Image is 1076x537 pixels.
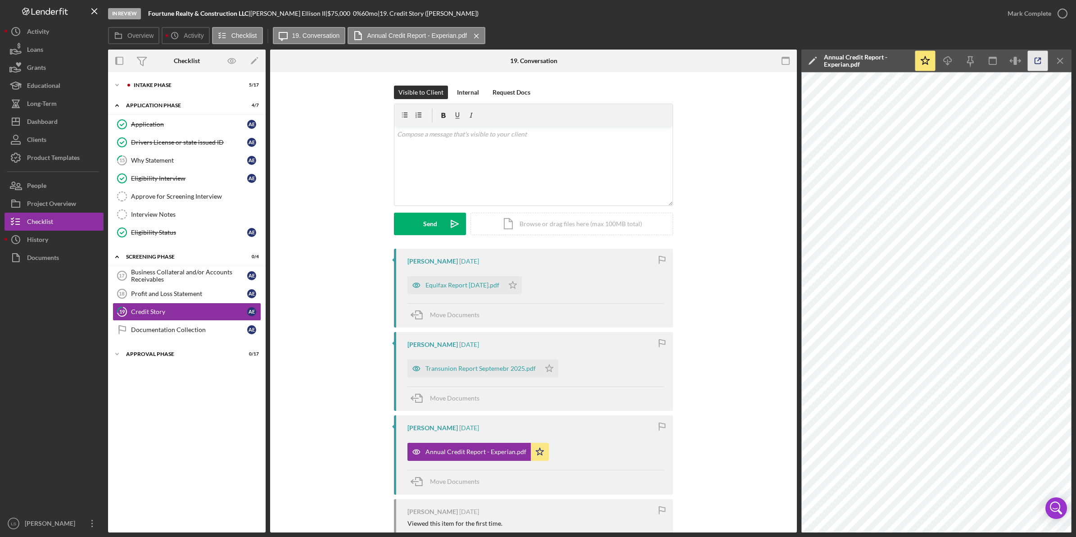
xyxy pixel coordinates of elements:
[273,27,346,44] button: 19. Conversation
[23,514,81,535] div: [PERSON_NAME]
[348,27,485,44] button: Annual Credit Report - Experian.pdf
[131,157,247,164] div: Why Statement
[459,258,479,265] time: 2025-09-08 12:44
[5,149,104,167] a: Product Templates
[247,120,256,129] div: A E
[243,254,259,259] div: 0 / 4
[5,131,104,149] a: Clients
[108,8,141,19] div: In Review
[5,231,104,249] a: History
[131,193,261,200] div: Approve for Screening Interview
[113,285,261,303] a: 18Profit and Loss StatementAE
[247,289,256,298] div: A E
[27,59,46,79] div: Grants
[292,32,340,39] label: 19. Conversation
[5,59,104,77] a: Grants
[27,23,49,43] div: Activity
[27,149,80,169] div: Product Templates
[148,9,249,17] b: Fourtune Realty & Construction LLC
[459,508,479,515] time: 2025-09-04 20:00
[5,77,104,95] button: Educational
[131,121,247,128] div: Application
[510,57,557,64] div: 19. Conversation
[824,54,909,68] div: Annual Credit Report - Experian.pdf
[1008,5,1051,23] div: Mark Complete
[27,231,48,251] div: History
[231,32,257,39] label: Checklist
[134,82,236,88] div: Intake Phase
[5,23,104,41] button: Activity
[407,470,488,493] button: Move Documents
[362,10,378,17] div: 60 mo
[5,113,104,131] a: Dashboard
[243,82,259,88] div: 5 / 17
[27,131,46,151] div: Clients
[113,187,261,205] a: Approve for Screening Interview
[27,77,60,97] div: Educational
[119,157,125,163] tspan: 15
[131,229,247,236] div: Eligibility Status
[113,223,261,241] a: Eligibility StatusAE
[113,303,261,321] a: 19Credit StoryAE
[1045,497,1067,519] div: Open Intercom Messenger
[407,520,502,527] div: Viewed this item for the first time.
[126,351,236,357] div: Approval Phase
[423,213,437,235] div: Send
[212,27,263,44] button: Checklist
[27,41,43,61] div: Loans
[184,32,203,39] label: Activity
[459,424,479,432] time: 2025-09-04 20:24
[113,321,261,339] a: Documentation CollectionAE
[5,213,104,231] button: Checklist
[425,282,499,289] div: Equifax Report [DATE].pdf
[131,268,247,283] div: Business Collateral and/or Accounts Receivables
[131,308,247,315] div: Credit Story
[27,95,57,115] div: Long-Term
[126,254,236,259] div: Screening Phase
[247,228,256,237] div: A E
[407,341,458,348] div: [PERSON_NAME]
[27,213,53,233] div: Checklist
[5,195,104,213] button: Project Overview
[243,351,259,357] div: 0 / 17
[398,86,443,99] div: Visible to Client
[430,311,479,319] span: Move Documents
[394,86,448,99] button: Visible to Client
[127,32,154,39] label: Overview
[131,175,247,182] div: Eligibility Interview
[131,211,261,218] div: Interview Notes
[243,103,259,108] div: 4 / 7
[425,365,536,372] div: Transunion Report Septemebr 2025.pdf
[353,10,362,17] div: 0 %
[407,424,458,432] div: [PERSON_NAME]
[113,115,261,133] a: ApplicationAE
[247,174,256,183] div: A E
[131,290,247,297] div: Profit and Loss Statement
[113,169,261,187] a: Eligibility InterviewAE
[113,151,261,169] a: 15Why StatementAE
[113,267,261,285] a: 17Business Collateral and/or Accounts ReceivablesAE
[119,291,124,296] tspan: 18
[999,5,1071,23] button: Mark Complete
[27,195,76,215] div: Project Overview
[5,95,104,113] button: Long-Term
[394,213,466,235] button: Send
[247,325,256,334] div: A E
[27,177,46,197] div: People
[250,10,327,17] div: [PERSON_NAME] Ellison II |
[119,273,124,278] tspan: 17
[378,10,479,17] div: | 19. Credit Story ([PERSON_NAME])
[407,258,458,265] div: [PERSON_NAME]
[407,508,458,515] div: [PERSON_NAME]
[5,249,104,267] button: Documents
[27,249,59,269] div: Documents
[162,27,209,44] button: Activity
[5,177,104,195] button: People
[113,133,261,151] a: Drivers License or state issued IDAE
[459,341,479,348] time: 2025-09-08 12:42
